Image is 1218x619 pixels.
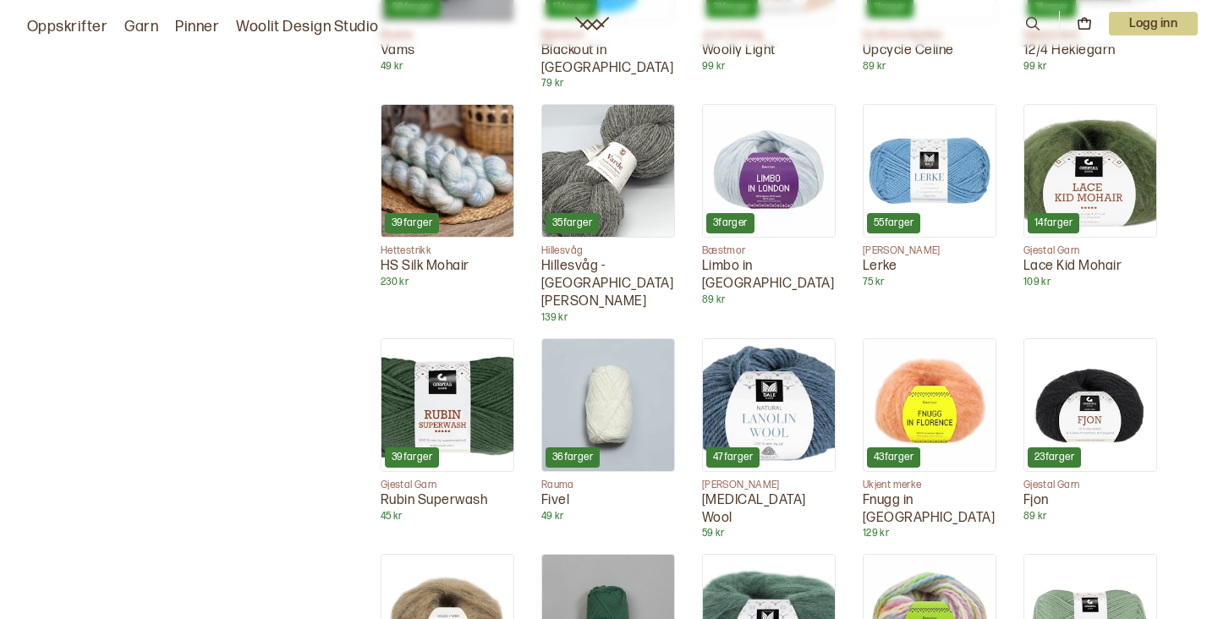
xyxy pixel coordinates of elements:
p: Gjestal Garn [1023,479,1157,492]
a: Woolit [575,17,609,30]
p: 47 farger [713,451,753,464]
a: Fivel36fargerRaumaFivel49 kr [541,338,675,523]
a: Fjon23fargerGjestal GarnFjon89 kr [1023,338,1157,523]
p: HS Silk Mohair [381,258,514,276]
a: Hillesvåg - Varde Pelsullgarn35fargerHillesvågHillesvåg - [GEOGRAPHIC_DATA][PERSON_NAME]139 kr [541,104,675,324]
p: 79 kr [541,77,675,90]
a: HS Silk Mohair39fargerHettestrikkHS Silk Mohair230 kr [381,104,514,289]
p: Vams [381,42,514,60]
p: Hillesvåg [541,244,675,258]
p: 12/4 Heklegarn [1023,42,1157,60]
p: Rauma [541,479,675,492]
p: Limbo in [GEOGRAPHIC_DATA] [702,258,836,293]
a: Limbo in London3fargerBæstmorLimbo in [GEOGRAPHIC_DATA]89 kr [702,104,836,307]
p: Upcycle Celine [863,42,996,60]
p: Bæstmor [702,244,836,258]
a: Fnugg in Florence43fargerUkjent merkeFnugg in [GEOGRAPHIC_DATA]129 kr [863,338,996,541]
p: 49 kr [381,60,514,74]
p: Blackout in [GEOGRAPHIC_DATA] [541,42,675,78]
img: HS Silk Mohair [381,105,513,237]
a: Garn [124,15,158,39]
p: Ukjent merke [863,479,996,492]
p: Fjon [1023,492,1157,510]
p: Rubin Superwash [381,492,514,510]
p: 39 farger [392,451,432,464]
img: Rubin Superwash [381,339,513,471]
p: 99 kr [1023,60,1157,74]
img: Limbo in London [703,105,835,237]
p: 129 kr [863,527,996,540]
p: 36 farger [552,451,593,464]
img: Lanolin Wool [703,339,835,471]
p: 89 kr [1023,510,1157,523]
img: Fivel [542,339,674,471]
p: [PERSON_NAME] [702,479,836,492]
p: Logg inn [1109,12,1198,36]
img: Hillesvåg - Varde Pelsullgarn [542,105,674,237]
p: 39 farger [392,216,432,230]
p: 43 farger [874,451,913,464]
p: Lerke [863,258,996,276]
p: 89 kr [863,60,996,74]
p: 230 kr [381,276,514,289]
a: Rubin Superwash39fargerGjestal GarnRubin Superwash45 kr [381,338,514,523]
p: [PERSON_NAME] [863,244,996,258]
p: Fivel [541,492,675,510]
p: 109 kr [1023,276,1157,289]
p: Hillesvåg - [GEOGRAPHIC_DATA][PERSON_NAME] [541,258,675,310]
p: 49 kr [541,510,675,523]
a: Lanolin Wool47farger[PERSON_NAME][MEDICAL_DATA] Wool59 kr [702,338,836,541]
p: Gjestal Garn [1023,244,1157,258]
p: 3 farger [713,216,748,230]
p: Hettestrikk [381,244,514,258]
img: Fjon [1024,339,1156,471]
a: Lerke55farger[PERSON_NAME]Lerke75 kr [863,104,996,289]
p: [MEDICAL_DATA] Wool [702,492,836,528]
p: 35 farger [552,216,592,230]
p: Gjestal Garn [381,479,514,492]
a: Woolit Design Studio [236,15,379,39]
p: 23 farger [1034,451,1074,464]
a: Pinner [175,15,219,39]
p: 75 kr [863,276,996,289]
a: Oppskrifter [27,15,107,39]
p: 99 kr [702,60,836,74]
p: 55 farger [874,216,913,230]
p: Fnugg in [GEOGRAPHIC_DATA] [863,492,996,528]
p: 59 kr [702,527,836,540]
img: Fnugg in Florence [864,339,996,471]
button: User dropdown [1109,12,1198,36]
img: Lerke [864,105,996,237]
a: Lace Kid Mohair14fargerGjestal GarnLace Kid Mohair109 kr [1023,104,1157,289]
p: 89 kr [702,293,836,307]
p: Woolly Light [702,42,836,60]
p: 139 kr [541,311,675,325]
p: 45 kr [381,510,514,523]
p: 14 farger [1034,216,1073,230]
p: Lace Kid Mohair [1023,258,1157,276]
img: Lace Kid Mohair [1024,105,1156,237]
